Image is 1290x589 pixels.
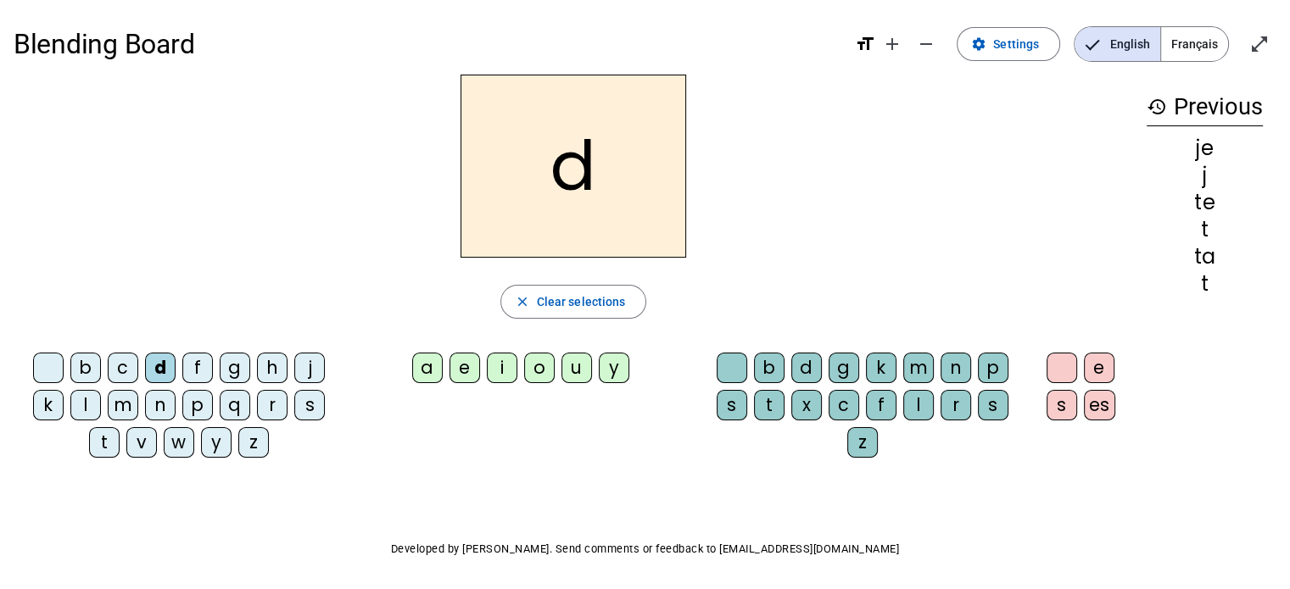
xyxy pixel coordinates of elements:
[1074,26,1229,62] mat-button-toggle-group: Language selection
[515,294,530,309] mat-icon: close
[847,427,878,458] div: z
[978,353,1008,383] div: p
[717,390,747,420] div: s
[903,353,934,383] div: m
[1147,247,1263,267] div: ta
[537,292,626,312] span: Clear selections
[957,27,1060,61] button: Settings
[1147,165,1263,186] div: j
[108,353,138,383] div: c
[971,36,986,52] mat-icon: settings
[855,34,875,54] mat-icon: format_size
[182,390,213,420] div: p
[182,353,213,383] div: f
[882,34,902,54] mat-icon: add
[201,427,232,458] div: y
[1147,274,1263,294] div: t
[903,390,934,420] div: l
[500,285,647,319] button: Clear selections
[220,390,250,420] div: q
[875,27,909,61] button: Increase font size
[1075,27,1160,61] span: English
[754,390,785,420] div: t
[70,353,101,383] div: b
[108,390,138,420] div: m
[916,34,936,54] mat-icon: remove
[791,353,822,383] div: d
[126,427,157,458] div: v
[257,390,288,420] div: r
[294,353,325,383] div: j
[164,427,194,458] div: w
[1047,390,1077,420] div: s
[14,539,1276,559] p: Developed by [PERSON_NAME]. Send comments or feedback to [EMAIL_ADDRESS][DOMAIN_NAME]
[461,75,686,258] h2: d
[238,427,269,458] div: z
[257,353,288,383] div: h
[14,17,841,71] h1: Blending Board
[829,390,859,420] div: c
[1161,27,1228,61] span: Français
[220,353,250,383] div: g
[978,390,1008,420] div: s
[866,390,896,420] div: f
[33,390,64,420] div: k
[1147,138,1263,158] div: je
[1147,97,1167,117] mat-icon: history
[993,34,1039,54] span: Settings
[1243,27,1276,61] button: Enter full screen
[412,353,443,383] div: a
[524,353,555,383] div: o
[561,353,592,383] div: u
[145,353,176,383] div: d
[829,353,859,383] div: g
[941,390,971,420] div: r
[1147,192,1263,213] div: te
[1084,353,1114,383] div: e
[791,390,822,420] div: x
[145,390,176,420] div: n
[754,353,785,383] div: b
[450,353,480,383] div: e
[1147,219,1263,240] div: t
[294,390,325,420] div: s
[1249,34,1270,54] mat-icon: open_in_full
[909,27,943,61] button: Decrease font size
[599,353,629,383] div: y
[866,353,896,383] div: k
[1084,390,1115,420] div: es
[89,427,120,458] div: t
[70,390,101,420] div: l
[941,353,971,383] div: n
[487,353,517,383] div: i
[1147,88,1263,126] h3: Previous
